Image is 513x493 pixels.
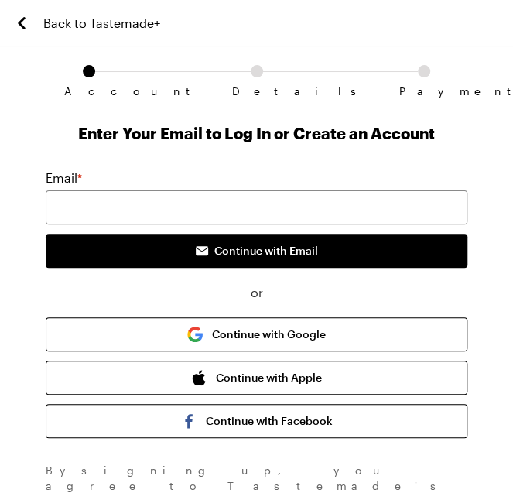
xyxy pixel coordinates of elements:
ol: Subscription checkout form navigation [46,65,467,85]
span: Details [232,85,282,98]
span: or [46,283,467,302]
label: Email [46,169,82,187]
button: Continue with Facebook [46,404,467,438]
span: Continue with Email [214,243,318,258]
span: Account [64,85,114,98]
span: Back to Tastemade+ [43,14,160,33]
span: Payment [399,85,449,98]
button: Continue with Apple [46,361,467,395]
button: Continue with Email [46,234,467,268]
h1: Enter Your Email to Log In or Create an Account [46,122,467,144]
button: Continue with Google [46,317,467,351]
